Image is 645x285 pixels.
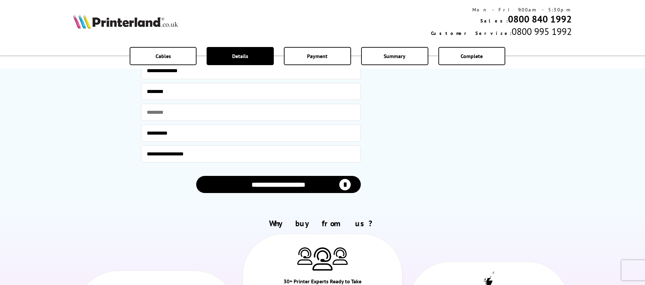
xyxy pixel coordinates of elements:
span: Payment [307,53,328,59]
span: Cables [156,53,171,59]
span: Summary [384,53,405,59]
img: Printerland Logo [73,14,178,29]
img: Printer Experts [297,247,312,265]
a: 0800 840 1992 [508,13,572,25]
span: 0800 995 1992 [512,25,572,38]
span: Customer Service: [431,30,512,36]
span: Details [232,53,248,59]
h2: Why buy from us? [73,218,572,229]
span: Sales: [480,18,508,24]
span: Complete [461,53,483,59]
div: Mon - Fri 9:00am - 5:30pm [431,7,572,13]
img: Printer Experts [333,247,348,265]
img: Printer Experts [312,247,333,271]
